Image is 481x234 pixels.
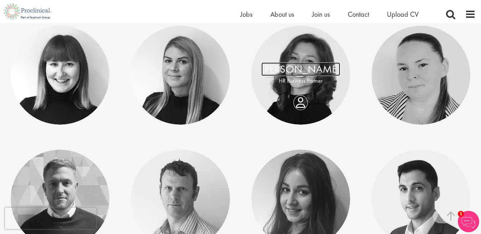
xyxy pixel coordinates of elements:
[312,10,330,19] a: Join us
[458,211,464,217] span: 1
[387,10,419,19] a: Upload CV
[240,10,252,19] a: Jobs
[270,10,294,19] a: About us
[5,208,96,229] iframe: reCAPTCHA
[261,62,340,76] a: [PERSON_NAME]
[259,77,343,85] p: HR Business Partner
[348,10,369,19] a: Contact
[458,211,479,232] img: Chatbot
